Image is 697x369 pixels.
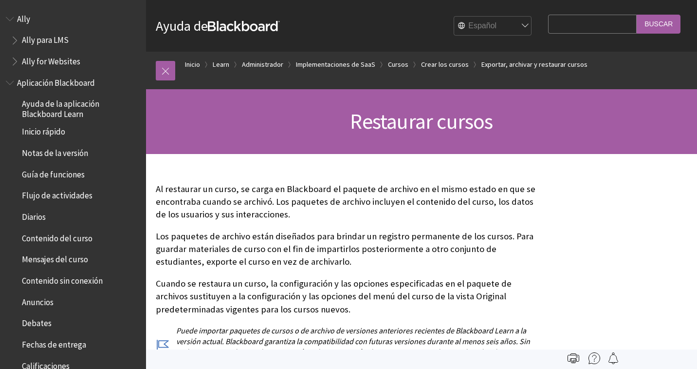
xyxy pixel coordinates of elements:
span: Ally for Websites [22,53,80,66]
span: Ayuda de la aplicación Blackboard Learn [22,96,139,119]
span: Fechas de entrega [22,336,86,350]
input: Buscar [637,15,680,34]
span: Ally para LMS [22,32,69,45]
img: More help [588,352,600,364]
img: Print [568,352,579,364]
img: Follow this page [607,352,619,364]
a: Implementaciones de SaaS [296,58,375,71]
p: Puede importar paquetes de cursos o de archivo de versiones anteriores recientes de Blackboard Le... [156,325,543,369]
span: Diarios [22,209,46,222]
span: Guía de funciones [22,166,85,179]
a: Learn [213,58,229,71]
span: Contenido del curso [22,230,92,243]
span: Notas de la versión [22,145,88,158]
span: Flujo de actividades [22,188,92,201]
span: Anuncios [22,294,54,307]
a: Exportar, archivar y restaurar cursos [481,58,587,71]
p: Al restaurar un curso, se carga en Blackboard el paquete de archivo en el mismo estado en que se ... [156,183,543,221]
a: Administrador [242,58,283,71]
p: Los paquetes de archivo están diseñados para brindar un registro permanente de los cursos. Para g... [156,230,543,269]
span: Aplicación Blackboard [17,75,95,88]
p: Cuando se restaura un curso, la configuración y las opciones especificadas en el paquete de archi... [156,277,543,316]
span: Inicio rápido [22,124,65,137]
span: Contenido sin conexión [22,272,103,286]
strong: Blackboard [208,21,280,31]
a: Cursos [388,58,408,71]
span: Restaurar cursos [350,108,493,135]
span: Debates [22,315,52,329]
a: Crear los cursos [421,58,469,71]
span: Ally [17,11,30,24]
a: Inicio [185,58,200,71]
select: Site Language Selector [454,17,532,36]
nav: Book outline for Anthology Ally Help [6,11,140,70]
a: Ayuda deBlackboard [156,17,280,35]
span: Mensajes del curso [22,252,88,265]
